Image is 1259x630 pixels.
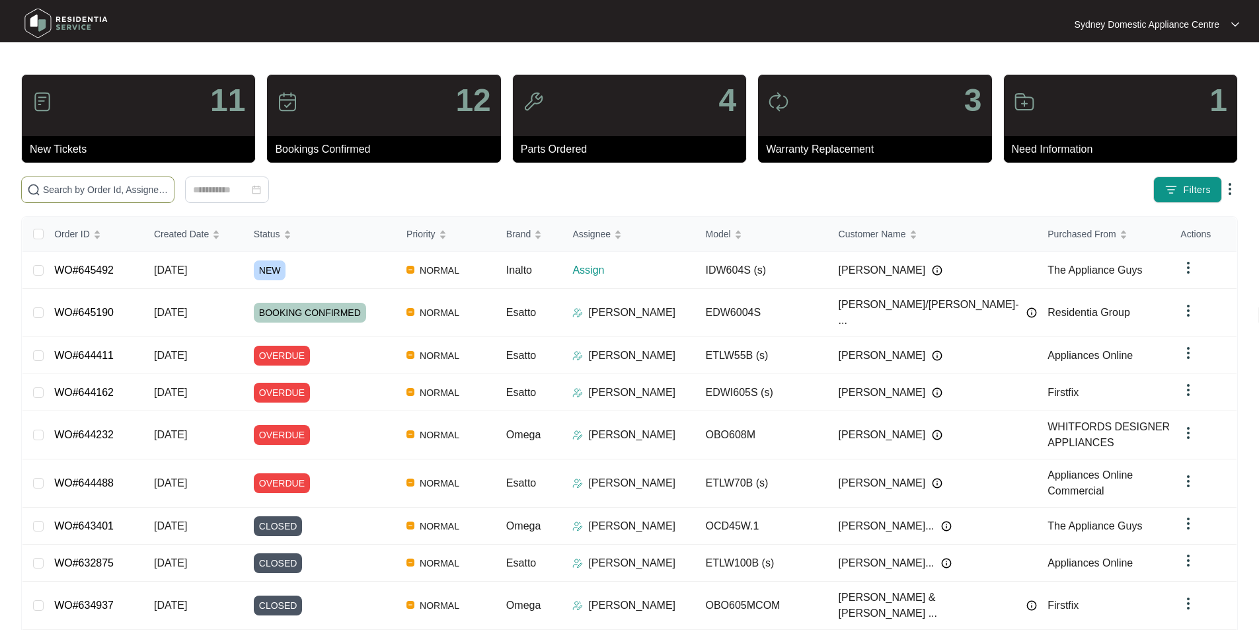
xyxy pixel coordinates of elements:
[143,217,243,252] th: Created Date
[932,350,942,361] img: Info icon
[210,85,245,116] p: 11
[695,508,828,545] td: OCD45W.1
[1180,473,1196,489] img: dropdown arrow
[506,557,536,569] span: Esatto
[695,289,828,337] td: EDW6004S
[839,590,1020,621] span: [PERSON_NAME] & [PERSON_NAME] ...
[506,227,531,241] span: Brand
[1012,141,1237,157] p: Need Information
[839,262,926,278] span: [PERSON_NAME]
[695,252,828,289] td: IDW604S (s)
[254,516,303,536] span: CLOSED
[154,557,187,569] span: [DATE]
[275,141,500,157] p: Bookings Confirmed
[1014,91,1035,112] img: icon
[1183,183,1211,197] span: Filters
[506,350,536,361] span: Esatto
[588,427,675,443] p: [PERSON_NAME]
[406,430,414,438] img: Vercel Logo
[839,555,935,571] span: [PERSON_NAME]...
[1180,516,1196,532] img: dropdown arrow
[839,297,1020,329] span: [PERSON_NAME]/[PERSON_NAME]- ...
[254,260,286,280] span: NEW
[572,350,583,361] img: Assigner Icon
[695,337,828,374] td: ETLW55B (s)
[572,521,583,532] img: Assigner Icon
[414,305,465,321] span: NORMAL
[406,308,414,316] img: Vercel Logo
[588,518,675,534] p: [PERSON_NAME]
[506,520,541,532] span: Omega
[414,427,465,443] span: NORMAL
[1026,600,1037,611] img: Info icon
[1180,303,1196,319] img: dropdown arrow
[588,475,675,491] p: [PERSON_NAME]
[695,582,828,630] td: OBO605MCOM
[406,266,414,274] img: Vercel Logo
[1048,469,1133,496] span: Appliances Online Commercial
[941,558,952,569] img: Info icon
[572,558,583,569] img: Assigner Icon
[455,85,490,116] p: 12
[695,217,828,252] th: Model
[572,430,583,440] img: Assigner Icon
[154,264,187,276] span: [DATE]
[572,387,583,398] img: Assigner Icon
[523,91,544,112] img: icon
[414,348,465,364] span: NORMAL
[254,473,310,493] span: OVERDUE
[1164,183,1178,196] img: filter icon
[1048,264,1142,276] span: The Appliance Guys
[695,545,828,582] td: ETLW100B (s)
[1026,307,1037,318] img: Info icon
[1180,425,1196,441] img: dropdown arrow
[1048,557,1133,569] span: Appliances Online
[839,348,926,364] span: [PERSON_NAME]
[54,387,114,398] a: WO#644162
[54,429,114,440] a: WO#644232
[30,141,255,157] p: New Tickets
[521,141,746,157] p: Parts Ordered
[839,518,935,534] span: [PERSON_NAME]...
[254,383,310,403] span: OVERDUE
[154,227,209,241] span: Created Date
[32,91,53,112] img: icon
[932,430,942,440] img: Info icon
[406,351,414,359] img: Vercel Logo
[1180,382,1196,398] img: dropdown arrow
[243,217,396,252] th: Status
[572,478,583,489] img: Assigner Icon
[718,85,736,116] p: 4
[154,520,187,532] span: [DATE]
[406,559,414,567] img: Vercel Logo
[1048,307,1130,318] span: Residentia Group
[588,348,675,364] p: [PERSON_NAME]
[254,596,303,615] span: CLOSED
[588,385,675,401] p: [PERSON_NAME]
[414,598,465,613] span: NORMAL
[506,307,536,318] span: Esatto
[406,522,414,530] img: Vercel Logo
[254,553,303,573] span: CLOSED
[932,387,942,398] img: Info icon
[768,91,789,112] img: icon
[414,555,465,571] span: NORMAL
[964,85,982,116] p: 3
[839,227,906,241] span: Customer Name
[1037,217,1170,252] th: Purchased From
[572,600,583,611] img: Assigner Icon
[254,303,366,323] span: BOOKING CONFIRMED
[1222,181,1238,197] img: dropdown arrow
[54,520,114,532] a: WO#643401
[396,217,496,252] th: Priority
[414,475,465,491] span: NORMAL
[1170,217,1237,252] th: Actions
[588,305,675,321] p: [PERSON_NAME]
[406,227,436,241] span: Priority
[277,91,298,112] img: icon
[506,264,532,276] span: Inalto
[414,385,465,401] span: NORMAL
[706,227,731,241] span: Model
[54,264,114,276] a: WO#645492
[839,385,926,401] span: [PERSON_NAME]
